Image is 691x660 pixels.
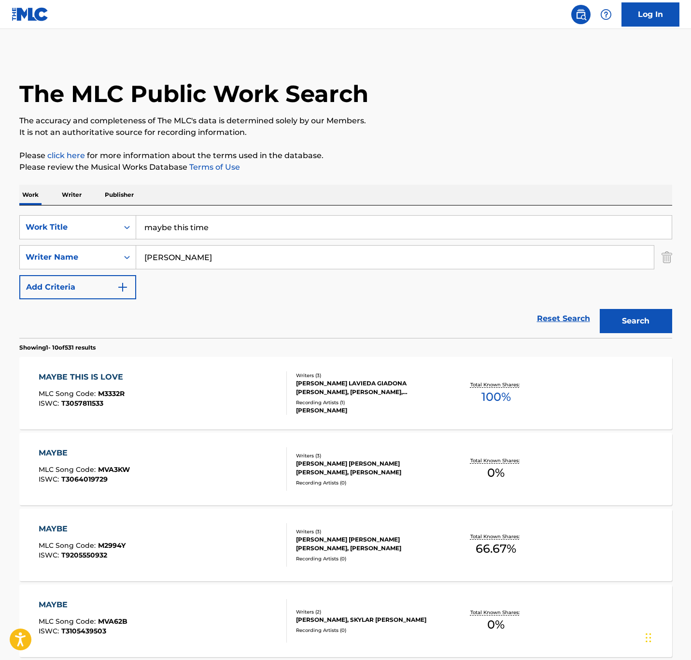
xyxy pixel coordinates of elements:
[296,535,442,553] div: [PERSON_NAME] [PERSON_NAME] [PERSON_NAME], [PERSON_NAME]
[39,627,61,635] span: ISWC :
[98,465,130,474] span: MVA3KW
[296,479,442,486] div: Recording Artists ( 0 )
[296,372,442,379] div: Writers ( 3 )
[39,465,98,474] span: MLC Song Code :
[12,7,49,21] img: MLC Logo
[26,221,113,233] div: Work Title
[296,406,442,415] div: [PERSON_NAME]
[296,459,442,477] div: [PERSON_NAME] [PERSON_NAME] [PERSON_NAME], [PERSON_NAME]
[39,541,98,550] span: MLC Song Code :
[296,528,442,535] div: Writers ( 3 )
[532,308,595,329] a: Reset Search
[39,447,130,459] div: MAYBE
[19,509,672,581] a: MAYBEMLC Song Code:M2994YISWC:T9205550932Writers (3)[PERSON_NAME] [PERSON_NAME] [PERSON_NAME], [P...
[39,399,61,408] span: ISWC :
[296,616,442,624] div: [PERSON_NAME], SKYLAR [PERSON_NAME]
[19,127,672,138] p: It is not an authoritative source for recording information.
[39,523,126,535] div: MAYBE
[296,379,442,396] div: [PERSON_NAME] LAVIEDA GIADONA [PERSON_NAME], [PERSON_NAME], [PERSON_NAME]
[470,457,522,464] p: Total Known Shares:
[98,389,125,398] span: M3332R
[19,433,672,505] a: MAYBEMLC Song Code:MVA3KWISWC:T3064019729Writers (3)[PERSON_NAME] [PERSON_NAME] [PERSON_NAME], [P...
[39,551,61,559] span: ISWC :
[19,150,672,161] p: Please for more information about the terms used in the database.
[61,475,108,484] span: T3064019729
[296,627,442,634] div: Recording Artists ( 0 )
[571,5,591,24] a: Public Search
[19,343,96,352] p: Showing 1 - 10 of 531 results
[19,79,368,108] h1: The MLC Public Work Search
[643,614,691,660] iframe: Chat Widget
[19,185,42,205] p: Work
[296,555,442,562] div: Recording Artists ( 0 )
[575,9,587,20] img: search
[19,357,672,429] a: MAYBE THIS IS LOVEMLC Song Code:M3332RISWC:T3057811533Writers (3)[PERSON_NAME] LAVIEDA GIADONA [P...
[39,599,127,611] div: MAYBE
[19,161,672,173] p: Please review the Musical Works Database
[187,162,240,172] a: Terms of Use
[600,309,672,333] button: Search
[487,464,505,482] span: 0 %
[61,399,103,408] span: T3057811533
[487,616,505,633] span: 0 %
[476,540,516,557] span: 66.67 %
[61,627,106,635] span: T3105439503
[47,151,85,160] a: click here
[59,185,85,205] p: Writer
[98,617,127,626] span: MVA62B
[662,245,672,269] img: Delete Criterion
[39,389,98,398] span: MLC Song Code :
[621,2,679,27] a: Log In
[296,452,442,459] div: Writers ( 3 )
[296,608,442,616] div: Writers ( 2 )
[596,5,616,24] div: Help
[117,281,128,293] img: 9d2ae6d4665cec9f34b9.svg
[646,623,651,652] div: Drag
[98,541,126,550] span: M2994Y
[61,551,107,559] span: T9205550932
[39,371,128,383] div: MAYBE THIS IS LOVE
[26,251,113,263] div: Writer Name
[470,609,522,616] p: Total Known Shares:
[39,475,61,484] span: ISWC :
[102,185,137,205] p: Publisher
[19,115,672,127] p: The accuracy and completeness of The MLC's data is determined solely by our Members.
[19,585,672,657] a: MAYBEMLC Song Code:MVA62BISWC:T3105439503Writers (2)[PERSON_NAME], SKYLAR [PERSON_NAME]Recording ...
[39,617,98,626] span: MLC Song Code :
[470,533,522,540] p: Total Known Shares:
[19,215,672,338] form: Search Form
[600,9,612,20] img: help
[296,399,442,406] div: Recording Artists ( 1 )
[19,275,136,299] button: Add Criteria
[481,388,511,406] span: 100 %
[470,381,522,388] p: Total Known Shares:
